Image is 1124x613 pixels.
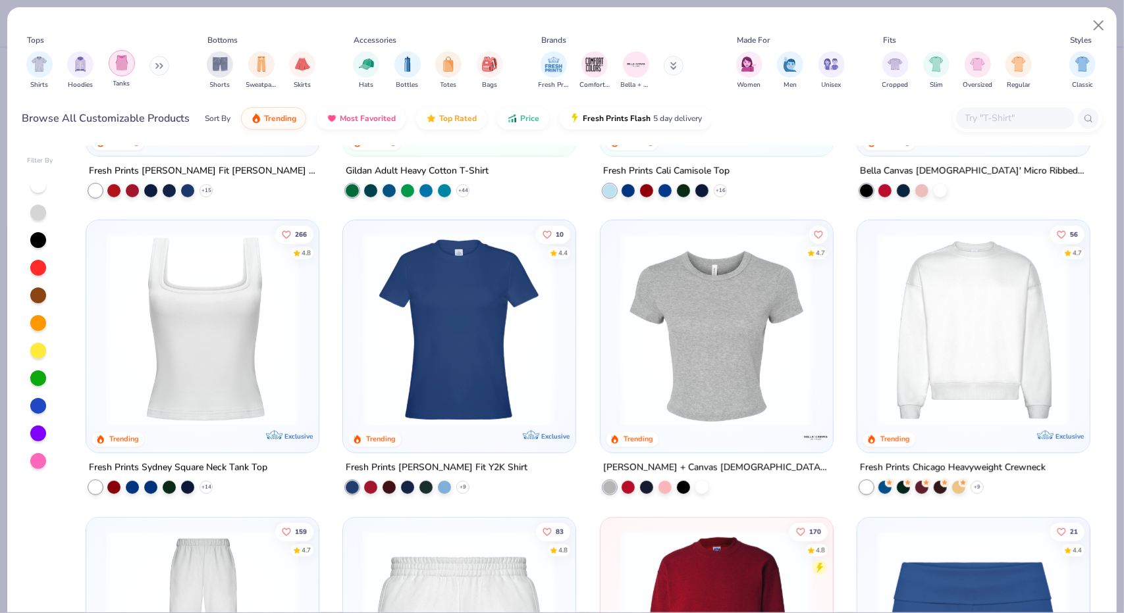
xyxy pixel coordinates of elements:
img: Shorts Image [213,57,228,72]
img: aa15adeb-cc10-480b-b531-6e6e449d5067 [614,233,819,426]
div: [PERSON_NAME] + Canvas [DEMOGRAPHIC_DATA]' Micro Ribbed Baby Tee [603,459,830,476]
button: filter button [621,51,651,90]
img: Bella + Canvas Image [626,55,646,74]
div: filter for Women [736,51,763,90]
span: Men [784,80,797,90]
button: Like [809,225,828,243]
span: 56 [1070,231,1078,237]
button: Like [1050,225,1084,243]
div: filter for Oversized [963,51,992,90]
div: Accessories [354,34,397,46]
img: Gildan logo [545,127,572,153]
div: filter for Skirts [289,51,315,90]
button: Like [536,225,570,243]
button: filter button [394,51,421,90]
button: filter button [882,51,909,90]
span: + 9 [460,483,466,491]
span: Exclusive [284,431,312,440]
span: 21 [1070,528,1078,535]
img: Cropped Image [888,57,903,72]
span: Women [737,80,761,90]
span: 5 day delivery [653,111,702,126]
span: Most Favorited [340,113,396,124]
div: Bella Canvas [DEMOGRAPHIC_DATA]' Micro Ribbed Scoop Tank [860,162,1087,179]
span: Exclusive [541,431,570,440]
div: Fits [883,34,896,46]
img: Bags Image [482,57,496,72]
div: Filter By [27,156,53,166]
button: filter button [963,51,992,90]
div: filter for Bags [477,51,503,90]
img: Bella + Canvas logo [802,424,828,450]
div: filter for Men [777,51,803,90]
button: filter button [818,51,845,90]
img: Skirts Image [295,57,310,72]
span: Unisex [822,80,842,90]
span: Tanks [113,79,130,89]
span: Exclusive [1056,431,1084,440]
div: 4.7 [816,248,825,258]
span: Fresh Prints Flash [583,113,651,124]
span: Oversized [963,80,992,90]
img: Bottles Image [400,57,415,72]
span: Comfort Colors [579,80,610,90]
img: 28425ec1-0436-412d-a053-7d6557a5cd09 [819,233,1025,426]
button: filter button [736,51,763,90]
span: 10 [556,231,564,237]
span: Slim [930,80,943,90]
img: Totes Image [441,57,456,72]
img: Fresh Prints Image [544,55,564,74]
div: filter for Sweatpants [246,51,277,90]
input: Try "T-Shirt" [964,110,1065,126]
img: Classic Image [1075,57,1090,72]
span: Price [520,113,539,124]
button: Like [789,522,828,541]
img: Shirts Image [32,57,47,72]
img: Men Image [783,57,797,72]
div: Fresh Prints Chicago Heavyweight Crewneck [860,459,1046,476]
button: Top Rated [416,107,487,130]
button: filter button [207,51,233,90]
img: Sweatpants Image [254,57,269,72]
img: 94a2aa95-cd2b-4983-969b-ecd512716e9a [99,233,305,426]
img: 6a9a0a85-ee36-4a89-9588-981a92e8a910 [356,233,562,426]
img: trending.gif [251,113,261,124]
div: filter for Classic [1069,51,1096,90]
img: flash.gif [570,113,580,124]
div: filter for Slim [923,51,950,90]
img: Comfort Colors Image [585,55,604,74]
span: Top Rated [439,113,477,124]
span: + 9 [974,483,980,491]
button: Trending [241,107,306,130]
div: 4.7 [1073,248,1082,258]
button: filter button [353,51,379,90]
button: filter button [26,51,53,90]
span: 170 [809,528,821,535]
button: filter button [435,51,462,90]
button: filter button [579,51,610,90]
button: filter button [1005,51,1032,90]
div: Brands [541,34,566,46]
img: Unisex Image [824,57,839,72]
button: filter button [109,51,135,90]
img: 63ed7c8a-03b3-4701-9f69-be4b1adc9c5f [305,233,510,426]
span: Sweatpants [246,80,277,90]
button: Close [1086,13,1111,38]
button: Like [275,225,313,243]
div: filter for Hats [353,51,379,90]
div: filter for Unisex [818,51,845,90]
span: Classic [1072,80,1093,90]
img: TopRated.gif [426,113,437,124]
div: filter for Bella + Canvas [621,51,651,90]
button: filter button [923,51,950,90]
span: + 14 [201,483,211,491]
button: Like [275,522,313,541]
span: Skirts [294,80,311,90]
div: 4.8 [302,248,311,258]
img: Tanks Image [115,55,129,70]
button: filter button [539,51,569,90]
button: Most Favorited [317,107,406,130]
span: Shirts [30,80,48,90]
button: filter button [246,51,277,90]
div: filter for Cropped [882,51,909,90]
